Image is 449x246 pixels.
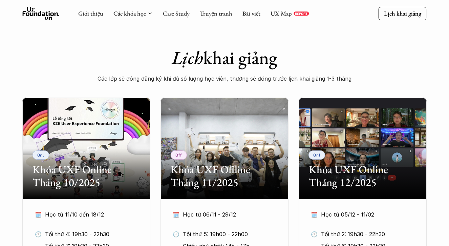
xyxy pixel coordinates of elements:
[45,209,126,220] p: Học từ 11/10 đến 18/12
[311,229,318,239] p: 🕙
[379,7,427,20] a: Lịch khai giảng
[113,9,146,17] a: Các khóa học
[242,9,260,17] a: Bài viết
[183,209,263,220] p: Học từ 06/11 - 29/12
[171,163,278,189] h2: Khóa UXF Offline Tháng 11/2025
[309,163,416,189] h2: Khóa UXF Online Tháng 12/2025
[200,9,232,17] a: Truyện tranh
[295,12,307,16] p: REPORT
[384,9,421,17] p: Lịch khai giảng
[183,229,276,239] p: Tối thứ 5: 19h00 - 22h00
[35,229,42,239] p: 🕙
[78,9,103,17] a: Giới thiệu
[45,229,138,239] p: Tối thứ 4: 19h30 - 22h30
[321,209,402,220] p: Học từ 05/12 - 11/02
[271,9,292,17] a: UX Map
[37,152,44,157] p: Onl
[172,46,203,69] em: Lịch
[163,9,190,17] a: Case Study
[89,47,360,69] h1: khai giảng
[321,229,414,239] p: Tối thứ 2: 19h30 - 22h30
[175,152,182,157] p: Off
[89,74,360,84] p: Các lớp sẽ đóng đăng ký khi đủ số lượng học viên, thường sẽ đóng trước lịch khai giảng 1-3 tháng
[35,209,42,220] p: 🗓️
[173,229,179,239] p: 🕙
[311,209,318,220] p: 🗓️
[313,152,320,157] p: Onl
[33,163,140,189] h2: Khóa UXF Online Tháng 10/2025
[294,12,309,16] a: REPORT
[173,209,179,220] p: 🗓️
